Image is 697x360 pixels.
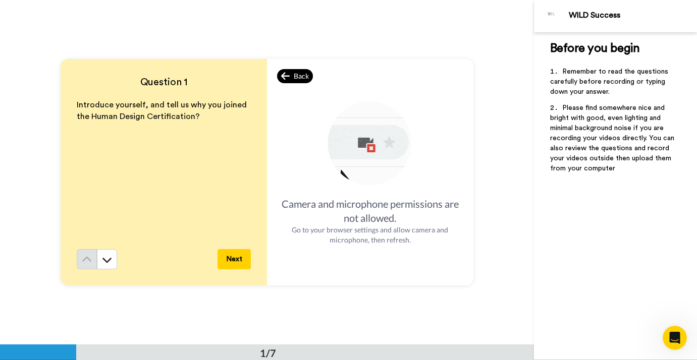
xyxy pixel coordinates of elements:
button: Next [218,249,251,269]
span: Back [294,71,309,81]
h4: Question 1 [77,75,251,89]
span: Please find somewhere nice and bright with good, even lighting and minimal background noise if yo... [550,104,676,172]
div: Camera and microphone permissions are not allowed. [277,197,463,225]
span: Introduce yourself, and tell us why you joined the Human Design Certification? [77,101,249,121]
img: allow-access.gif [326,100,414,189]
span: Go to your browser settings and allow camera and microphone, then refresh. [292,225,448,244]
div: Back [277,69,313,83]
span: Remember to read the questions carefully before recording or typing down your answer. [550,68,670,95]
div: 1/7 [244,346,292,360]
iframe: Intercom live chat [663,326,687,350]
span: Before you begin [550,42,639,54]
img: Profile Image [540,4,564,28]
div: WILD Success [569,11,696,20]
